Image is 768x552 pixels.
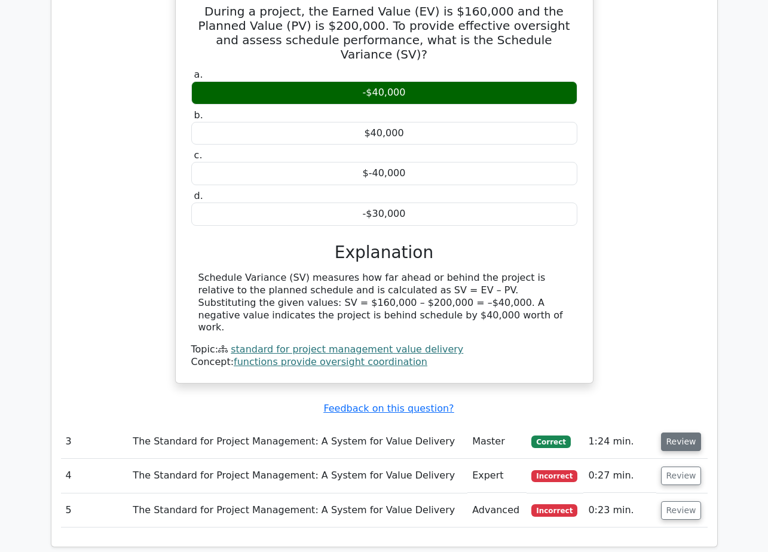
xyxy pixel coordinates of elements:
div: Concept: [191,356,577,369]
div: $40,000 [191,122,577,145]
h5: During a project, the Earned Value (EV) is $160,000 and the Planned Value (PV) is $200,000. To pr... [190,4,579,62]
td: Expert [467,459,527,493]
div: Topic: [191,344,577,356]
td: 5 [61,493,128,528]
a: Feedback on this question? [323,403,454,414]
div: $-40,000 [191,162,577,185]
td: 3 [61,425,128,459]
div: Schedule Variance (SV) measures how far ahead or behind the project is relative to the planned sc... [198,272,570,334]
span: Incorrect [531,470,577,482]
td: The Standard for Project Management: A System for Value Delivery [128,459,467,493]
div: -$40,000 [191,81,577,105]
td: Advanced [467,493,527,528]
button: Review [661,501,702,520]
td: 1:24 min. [583,425,656,459]
span: a. [194,69,203,80]
h3: Explanation [198,243,570,263]
span: d. [194,190,203,201]
button: Review [661,467,702,485]
td: 0:23 min. [583,493,656,528]
td: The Standard for Project Management: A System for Value Delivery [128,493,467,528]
span: Incorrect [531,504,577,516]
button: Review [661,433,702,451]
span: c. [194,149,203,161]
a: standard for project management value delivery [231,344,463,355]
td: Master [467,425,527,459]
span: Correct [531,436,570,447]
td: The Standard for Project Management: A System for Value Delivery [128,425,467,459]
td: 4 [61,459,128,493]
div: -$30,000 [191,203,577,226]
span: b. [194,109,203,121]
a: functions provide oversight coordination [234,356,427,367]
td: 0:27 min. [583,459,656,493]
